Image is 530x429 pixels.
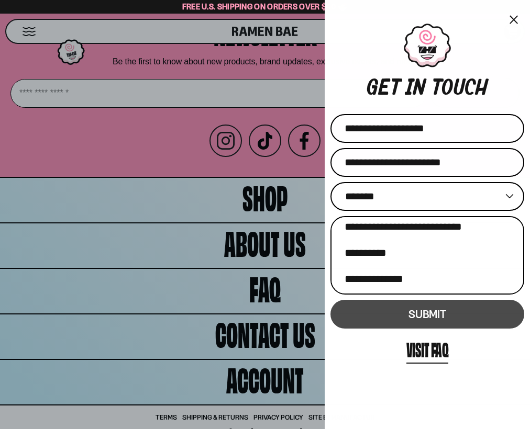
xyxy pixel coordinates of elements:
[432,78,488,101] div: touch
[406,78,426,101] div: in
[330,300,524,329] button: Submit
[182,2,348,12] span: Free U.S. Shipping on Orders over $40 🍜
[367,78,400,101] div: Get
[508,13,520,27] button: Close menu
[406,334,449,364] a: Visit FAQ
[408,308,446,321] span: Submit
